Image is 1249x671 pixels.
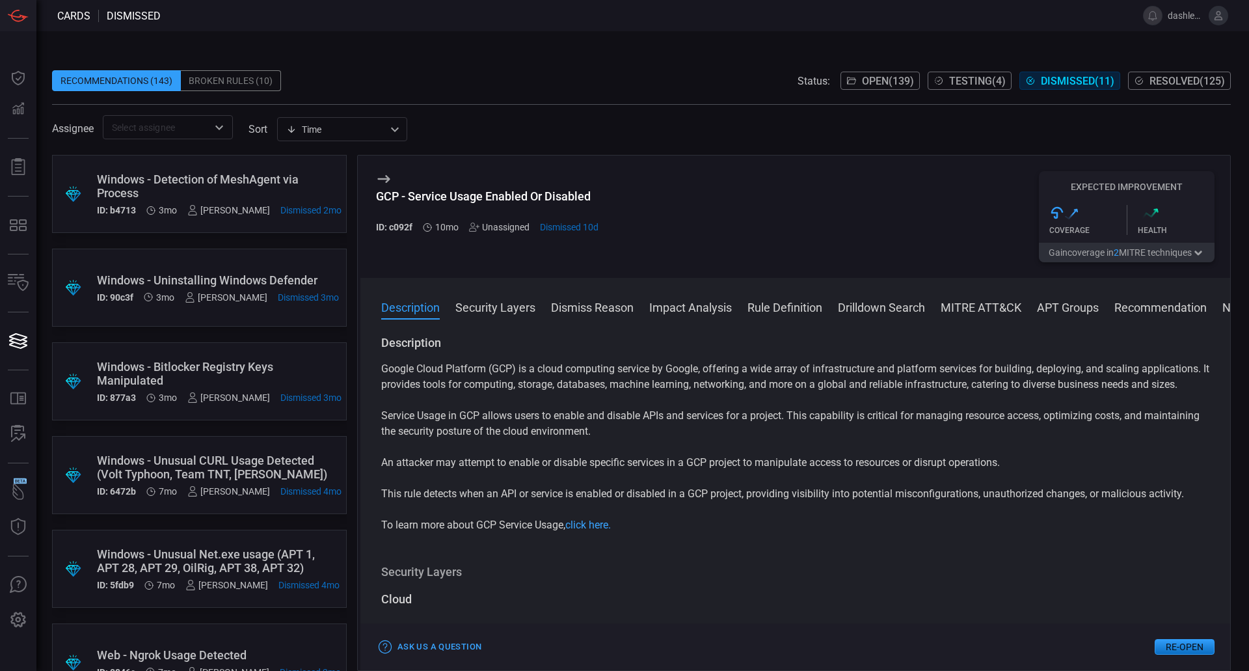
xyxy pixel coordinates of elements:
span: dashley.[PERSON_NAME] [1168,10,1203,21]
span: Dismissed ( 11 ) [1041,75,1114,87]
span: Open ( 139 ) [862,75,914,87]
div: Health [1138,226,1215,235]
span: Cards [57,10,90,22]
h5: ID: 6472b [97,486,136,497]
button: Wingman [3,476,34,508]
div: Coverage [1049,226,1127,235]
div: Windows - Unusual CURL Usage Detected (Volt Typhoon, Team TNT, Rocke) [97,454,342,481]
span: Jul 08, 2025 11:50 AM [278,292,339,303]
span: Jul 18, 2025 3:07 PM [280,205,342,215]
div: Windows - Uninstalling Windows Defender [97,273,339,287]
div: Windows - Detection of MeshAgent via Process [97,172,342,200]
button: Gaincoverage in2MITRE techniques [1039,243,1215,262]
button: Ask Us A Question [3,569,34,601]
button: ALERT ANALYSIS [3,418,34,450]
button: Testing(4) [928,72,1012,90]
div: Time [286,123,386,136]
span: Jun 17, 2025 6:13 AM [159,392,177,403]
span: 2 [1114,247,1119,258]
span: Sep 19, 2025 3:14 PM [540,222,598,232]
div: [PERSON_NAME] [187,486,270,497]
p: Google Cloud Platform (GCP) is a cloud computing service by Google, offering a wide array of infr... [381,361,1209,392]
h3: Description [381,335,1209,351]
button: Resolved(125) [1128,72,1231,90]
span: Jul 08, 2025 1:11 PM [280,392,342,403]
button: Inventory [3,267,34,299]
h5: ID: b4713 [97,205,136,215]
button: Open [210,118,228,137]
div: Web - Ngrok Usage Detected [97,648,341,662]
button: Re-Open [1155,639,1215,655]
div: [PERSON_NAME] [185,292,267,303]
span: Jul 01, 2025 2:45 AM [156,292,174,303]
span: Feb 17, 2025 7:24 AM [159,486,177,497]
a: click here. [565,519,611,531]
span: dismissed [107,10,161,22]
span: Assignee [52,122,94,135]
span: Status: [798,75,830,87]
button: Open(139) [840,72,920,90]
span: Feb 17, 2025 7:23 AM [157,580,175,590]
div: Unassigned [469,222,530,232]
button: Cards [3,325,34,357]
span: Dec 03, 2024 7:24 AM [435,222,459,232]
button: Dashboard [3,62,34,94]
button: MITRE ATT&CK [941,299,1021,314]
div: Windows - Unusual Net.exe usage (APT 1, APT 28, APT 29, OilRig, APT 38, APT 32) [97,547,340,575]
p: This rule detects when an API or service is enabled or disabled in a GCP project, providing visib... [381,486,1209,502]
div: [PERSON_NAME] [185,580,268,590]
h5: ID: 877a3 [97,392,136,403]
button: APT Groups [1037,299,1099,314]
button: MITRE - Detection Posture [3,210,34,241]
div: GCP - Service Usage Enabled Or Disabled [376,189,598,203]
h5: ID: 5fdb9 [97,580,134,590]
span: Testing ( 4 ) [949,75,1006,87]
button: Rule Catalog [3,383,34,415]
button: Recommendation [1114,299,1207,314]
div: Windows - Bitlocker Registry Keys Manipulated [97,360,342,387]
p: An attacker may attempt to enable or disable specific services in a GCP project to manipulate acc... [381,455,1209,471]
p: Service Usage in GCP allows users to enable and disable APIs and services for a project. This cap... [381,408,1209,439]
h5: ID: c092f [376,222,412,232]
div: [PERSON_NAME] [187,205,270,215]
button: Threat Intelligence [3,512,34,543]
h5: ID: 90c3f [97,292,133,303]
h5: Expected Improvement [1039,182,1215,192]
button: Reports [3,152,34,183]
button: Rule Definition [747,299,822,314]
h3: Security Layers [381,564,1209,580]
div: Broken Rules (10) [181,70,281,91]
button: Preferences [3,605,34,636]
div: Recommendations (143) [52,70,181,91]
button: Dismiss Reason [551,299,634,314]
button: Description [381,299,440,314]
label: sort [248,123,267,135]
div: [PERSON_NAME] [187,392,270,403]
button: Security Layers [455,299,535,314]
span: Jul 15, 2025 5:50 AM [159,205,177,215]
button: Impact Analysis [649,299,732,314]
div: Cloud [381,592,412,607]
p: To learn more about GCP Service Usage, [381,517,1209,533]
button: Ask Us a Question [376,637,485,657]
span: May 22, 2025 12:45 PM [278,580,340,590]
button: Dismissed(11) [1019,72,1120,90]
button: Detections [3,94,34,125]
button: Drilldown Search [838,299,925,314]
span: Resolved ( 125 ) [1149,75,1225,87]
input: Select assignee [107,119,208,135]
span: Jun 02, 2025 11:28 AM [280,486,342,497]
